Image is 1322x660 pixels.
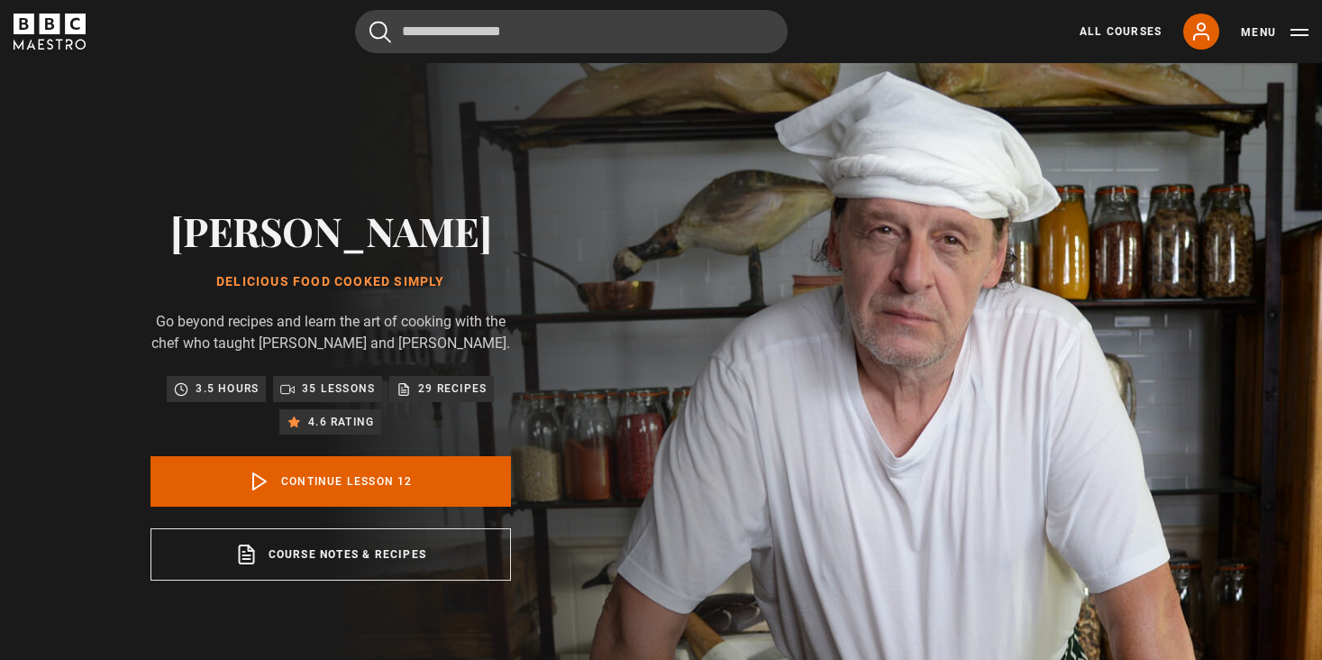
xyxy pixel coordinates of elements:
button: Submit the search query [369,21,391,43]
input: Search [355,10,788,53]
h2: [PERSON_NAME] [150,207,511,253]
a: All Courses [1080,23,1162,40]
button: Toggle navigation [1241,23,1308,41]
p: Go beyond recipes and learn the art of cooking with the chef who taught [PERSON_NAME] and [PERSON... [150,311,511,354]
h1: Delicious Food Cooked Simply [150,275,511,289]
p: 29 recipes [418,380,487,398]
p: 35 lessons [302,380,375,398]
a: Continue lesson 12 [150,456,511,507]
p: 3.5 hours [196,380,259,398]
p: 4.6 rating [308,413,374,431]
svg: BBC Maestro [14,14,86,50]
a: Course notes & recipes [150,528,511,581]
